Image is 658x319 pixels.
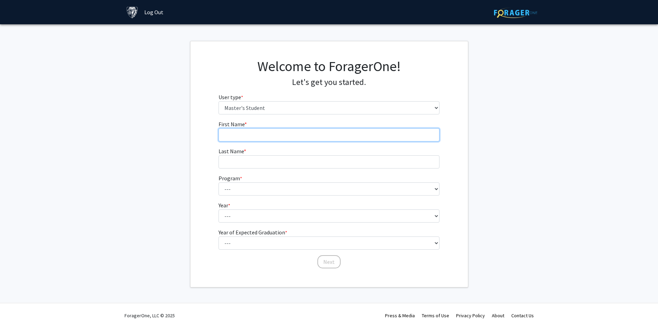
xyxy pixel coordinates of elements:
h1: Welcome to ForagerOne! [219,58,439,75]
h4: Let's get you started. [219,77,439,87]
label: Program [219,174,242,182]
a: Press & Media [385,312,415,319]
a: Terms of Use [422,312,449,319]
img: ForagerOne Logo [494,7,537,18]
a: About [492,312,504,319]
span: First Name [219,121,245,128]
img: Johns Hopkins University Logo [126,6,138,18]
a: Contact Us [511,312,534,319]
label: Year of Expected Graduation [219,228,287,236]
label: User type [219,93,243,101]
a: Privacy Policy [456,312,485,319]
span: Last Name [219,148,244,155]
iframe: Chat [5,288,29,314]
button: Next [317,255,341,268]
label: Year [219,201,230,209]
